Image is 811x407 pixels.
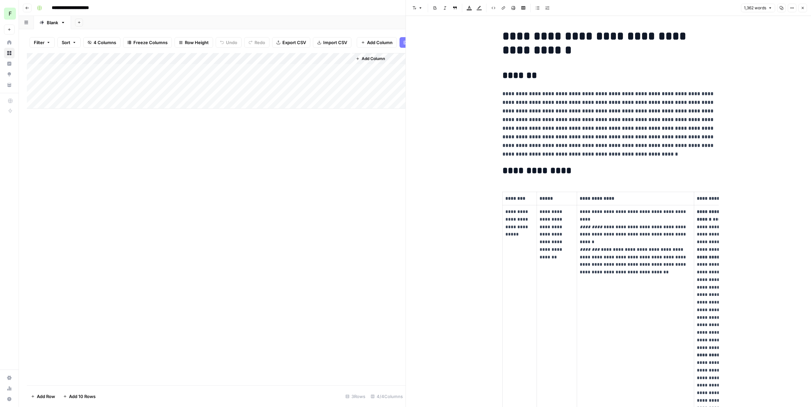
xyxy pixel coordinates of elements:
span: Export CSV [282,39,306,46]
button: 4 Columns [83,37,120,48]
span: Add Row [37,393,55,400]
span: Filter [34,39,44,46]
span: Add Column [367,39,393,46]
span: Freeze Columns [133,39,168,46]
a: Usage [4,383,15,394]
a: Insights [4,58,15,69]
a: Settings [4,373,15,383]
a: Opportunities [4,69,15,80]
span: Import CSV [323,39,347,46]
button: 1,362 words [741,4,775,12]
div: 4/4 Columns [368,391,405,402]
button: Row Height [175,37,213,48]
button: Add Column [357,37,397,48]
button: Add Column [353,54,388,63]
button: Redo [244,37,269,48]
button: Workspace: Forge [4,5,15,22]
span: Sort [62,39,70,46]
button: Import CSV [313,37,351,48]
a: Blank [34,16,71,29]
button: Help + Support [4,394,15,404]
span: 4 Columns [94,39,116,46]
button: Filter [30,37,55,48]
span: Undo [226,39,237,46]
button: Add Row [27,391,59,402]
span: Redo [255,39,265,46]
button: Add 10 Rows [59,391,100,402]
a: Browse [4,48,15,58]
span: Add Column [362,56,385,62]
button: Export CSV [272,37,310,48]
div: Blank [47,19,58,26]
span: 1,362 words [744,5,766,11]
span: Add 10 Rows [69,393,96,400]
span: F [9,10,12,18]
a: Your Data [4,80,15,90]
span: Row Height [185,39,209,46]
button: Undo [216,37,242,48]
button: Freeze Columns [123,37,172,48]
button: Sort [57,37,81,48]
a: Home [4,37,15,48]
div: 3 Rows [343,391,368,402]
